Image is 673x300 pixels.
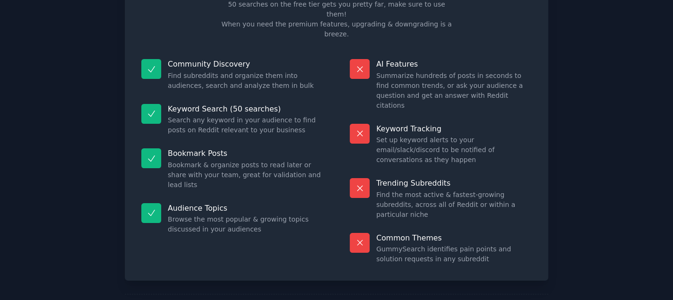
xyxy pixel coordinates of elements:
dd: Find the most active & fastest-growing subreddits, across all of Reddit or within a particular niche [376,190,532,220]
dd: Search any keyword in your audience to find posts on Reddit relevant to your business [168,115,323,135]
p: Common Themes [376,233,532,243]
dd: Set up keyword alerts to your email/slack/discord to be notified of conversations as they happen [376,135,532,165]
p: Keyword Tracking [376,124,532,134]
dd: GummySearch identifies pain points and solution requests in any subreddit [376,244,532,264]
dd: Summarize hundreds of posts in seconds to find common trends, or ask your audience a question and... [376,71,532,111]
dd: Browse the most popular & growing topics discussed in your audiences [168,214,323,234]
p: AI Features [376,59,532,69]
p: Audience Topics [168,203,323,213]
dd: Find subreddits and organize them into audiences, search and analyze them in bulk [168,71,323,91]
p: Community Discovery [168,59,323,69]
p: Keyword Search (50 searches) [168,104,323,114]
dd: Bookmark & organize posts to read later or share with your team, great for validation and lead lists [168,160,323,190]
p: Bookmark Posts [168,148,323,158]
p: Trending Subreddits [376,178,532,188]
